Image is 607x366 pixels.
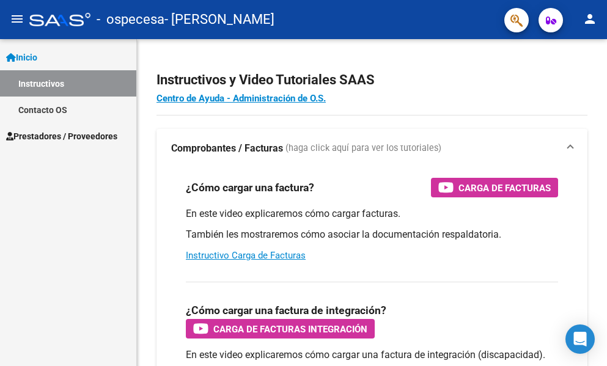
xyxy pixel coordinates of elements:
[6,130,117,143] span: Prestadores / Proveedores
[186,319,375,339] button: Carga de Facturas Integración
[186,179,314,196] h3: ¿Cómo cargar una factura?
[186,348,558,362] p: En este video explicaremos cómo cargar una factura de integración (discapacidad).
[213,321,367,337] span: Carga de Facturas Integración
[156,93,326,104] a: Centro de Ayuda - Administración de O.S.
[186,207,558,221] p: En este video explicaremos cómo cargar facturas.
[6,51,37,64] span: Inicio
[186,302,386,319] h3: ¿Cómo cargar una factura de integración?
[171,142,283,155] strong: Comprobantes / Facturas
[10,12,24,26] mat-icon: menu
[186,228,558,241] p: También les mostraremos cómo asociar la documentación respaldatoria.
[583,12,597,26] mat-icon: person
[458,180,551,196] span: Carga de Facturas
[156,129,587,168] mat-expansion-panel-header: Comprobantes / Facturas (haga click aquí para ver los tutoriales)
[186,250,306,261] a: Instructivo Carga de Facturas
[565,324,595,354] div: Open Intercom Messenger
[164,6,274,33] span: - [PERSON_NAME]
[97,6,164,33] span: - ospecesa
[156,68,587,92] h2: Instructivos y Video Tutoriales SAAS
[285,142,441,155] span: (haga click aquí para ver los tutoriales)
[431,178,558,197] button: Carga de Facturas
